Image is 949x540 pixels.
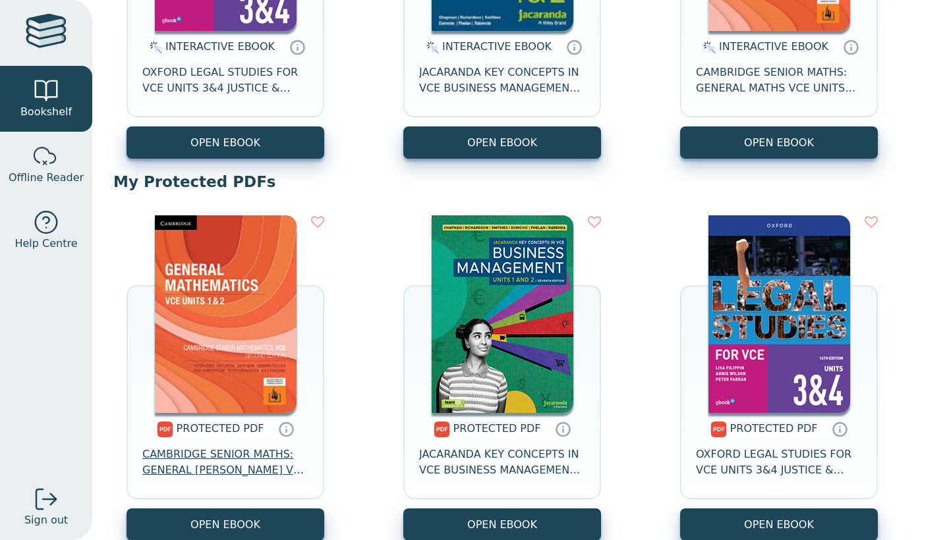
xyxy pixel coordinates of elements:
[14,236,77,252] span: Help Centre
[419,65,585,96] span: JACARANDA KEY CONCEPTS IN VCE BUSINESS MANAGEMENT UNITS 1&2 7E LEARNON
[289,39,305,55] a: Interactive eBooks are accessed online via the publisher’s portal. They contain interactive resou...
[730,422,818,435] span: PROTECTED PDF
[696,65,862,96] span: CAMBRIDGE SENIOR MATHS: GENERAL MATHS VCE UNITS 1&2 EBOOK 2E
[165,40,275,53] span: INTERACTIVE EBOOK
[127,126,324,159] button: OPEN EBOOK
[177,422,264,435] span: PROTECTED PDF
[142,65,308,96] span: OXFORD LEGAL STUDIES FOR VCE UNITS 3&4 JUSTICE & OUTCOMES STUDENT OBOOK + ASSESS 16E
[113,172,928,192] p: My Protected PDFs
[422,40,439,55] img: interactive.svg
[155,215,297,413] img: 7427b572-0d0b-412c-8762-bae5e50f5011.jpg
[708,215,850,413] img: c80dabee-d47b-47e5-91f6-1c687e5db6d7.jpg
[696,446,862,478] span: OXFORD LEGAL STUDIES FOR VCE UNITS 3&4 JUSTICE & OUTCOMES 16E
[434,421,450,437] img: pdf.svg
[699,40,716,55] img: interactive.svg
[442,40,552,53] span: INTERACTIVE EBOOK
[719,40,828,53] span: INTERACTIVE EBOOK
[555,421,571,437] a: Protected PDFs cannot be printed, copied or shared. They can be accessed online through Education...
[432,215,573,413] img: 129c494f-b84e-4dd9-a377-a11bc11065fe.jpg
[843,39,859,55] a: Interactive eBooks are accessed online via the publisher’s portal. They contain interactive resou...
[146,40,162,55] img: interactive.svg
[278,421,294,437] a: Protected PDFs cannot be printed, copied or shared. They can be accessed online through Education...
[680,126,878,159] button: OPEN EBOOK
[20,104,72,120] span: Bookshelf
[419,446,585,478] span: JACARANDA KEY CONCEPTS IN VCE BUSINESS MANAGEMENT UNITS 1&2 7E
[157,421,173,437] img: pdf.svg
[453,422,541,435] span: PROTECTED PDF
[142,446,308,478] span: CAMBRIDGE SENIOR MATHS: GENERAL [PERSON_NAME] VCE UNITS 1&2
[710,421,727,437] img: pdf.svg
[9,170,84,186] span: Offline Reader
[832,421,848,437] a: Protected PDFs cannot be printed, copied or shared. They can be accessed online through Education...
[24,512,68,528] span: Sign out
[403,126,601,159] button: OPEN EBOOK
[566,39,582,55] a: Interactive eBooks are accessed online via the publisher’s portal. They contain interactive resou...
